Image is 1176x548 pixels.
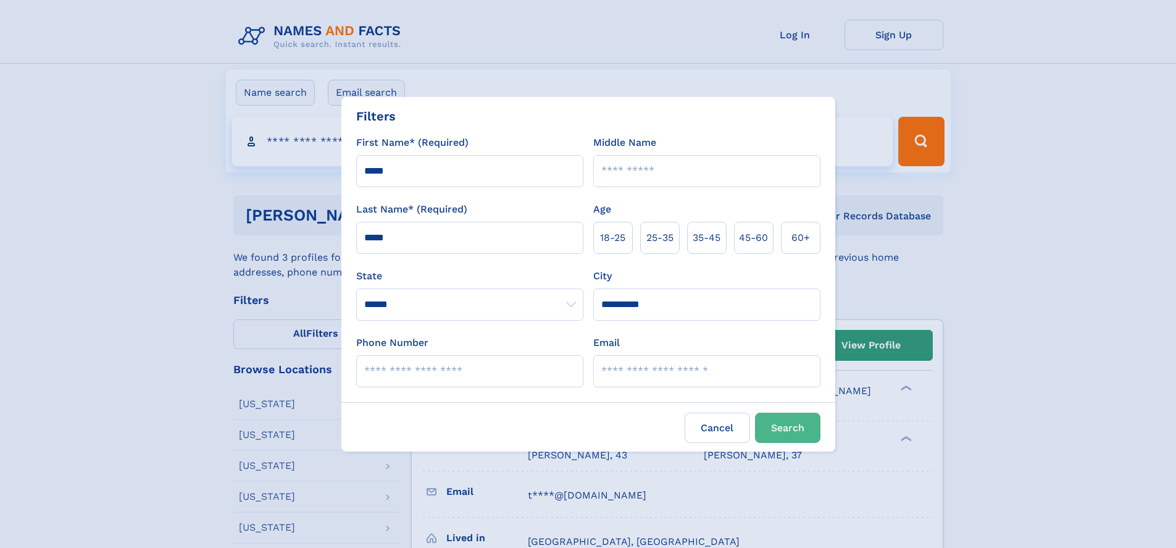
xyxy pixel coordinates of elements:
[791,230,810,245] span: 60+
[593,135,656,150] label: Middle Name
[356,269,583,284] label: State
[600,230,625,245] span: 18‑25
[646,230,673,245] span: 25‑35
[693,230,720,245] span: 35‑45
[356,135,469,150] label: First Name* (Required)
[755,413,820,443] button: Search
[739,230,768,245] span: 45‑60
[593,269,612,284] label: City
[356,335,428,350] label: Phone Number
[685,413,750,443] label: Cancel
[593,335,620,350] label: Email
[593,202,611,217] label: Age
[356,107,396,125] div: Filters
[356,202,467,217] label: Last Name* (Required)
